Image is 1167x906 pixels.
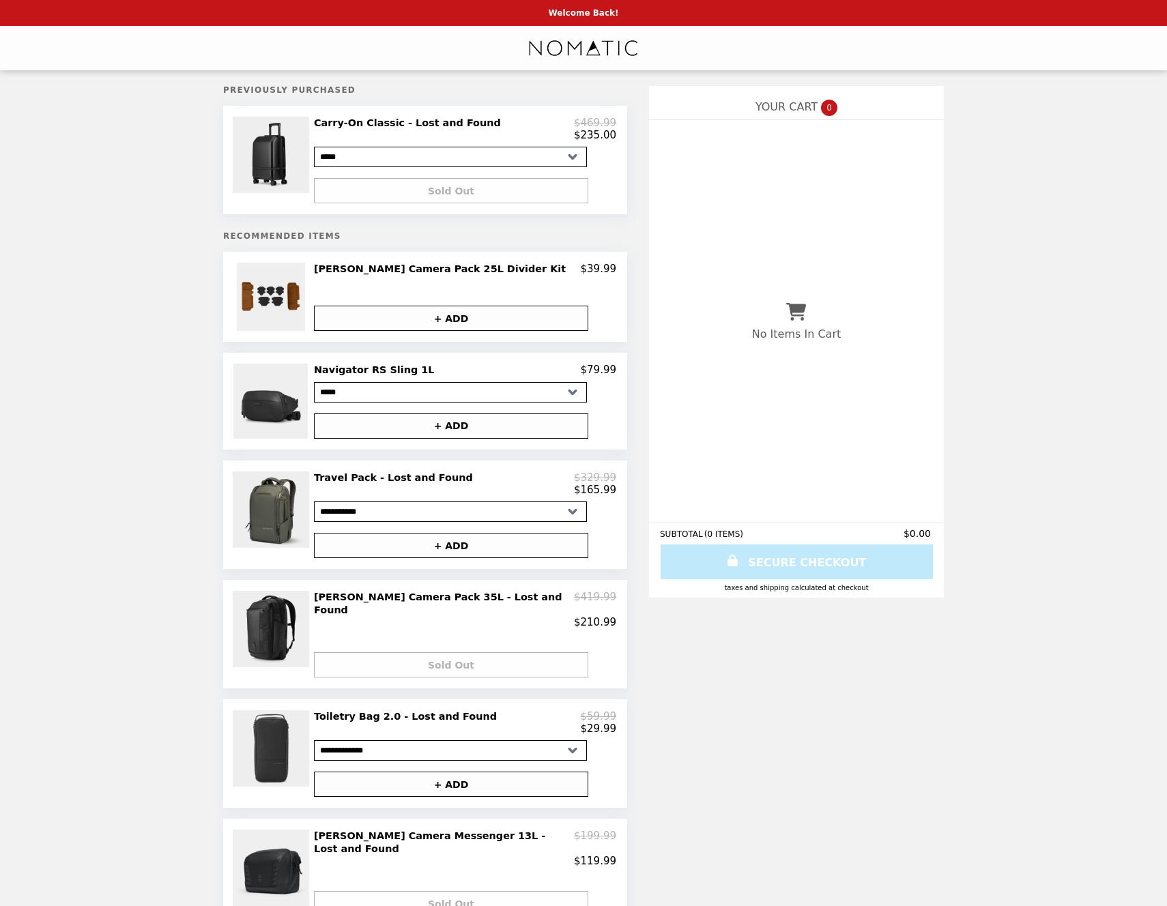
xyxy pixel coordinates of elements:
[314,591,574,616] h2: [PERSON_NAME] Camera Pack 35L - Lost and Found
[574,129,616,141] p: $235.00
[314,772,588,797] button: + ADD
[314,263,571,275] h2: [PERSON_NAME] Camera Pack 25L Divider Kit
[233,117,313,193] img: Carry-On Classic - Lost and Found
[314,117,506,129] h2: Carry-On Classic - Lost and Found
[314,740,587,761] select: Select a product variant
[314,533,588,558] button: + ADD
[314,306,588,331] button: + ADD
[314,501,587,522] select: Select a product variant
[314,147,587,167] select: Select a product variant
[233,591,313,667] img: McKinnon Camera Pack 35L - Lost and Found
[314,364,440,376] h2: Navigator RS Sling 1L
[223,231,627,241] h5: Recommended Items
[581,263,617,275] p: $39.99
[223,85,627,95] h5: Previously Purchased
[314,413,588,439] button: + ADD
[581,710,617,722] p: $59.99
[704,529,743,539] span: ( 0 ITEMS )
[233,364,311,438] img: Navigator RS Sling 1L
[755,100,818,113] span: YOUR CART
[574,855,616,867] p: $119.99
[752,327,841,340] p: No Items In Cart
[314,382,587,403] select: Select a product variant
[548,8,618,18] p: Welcome Back!
[314,830,574,855] h2: [PERSON_NAME] Camera Messenger 13L - Lost and Found
[314,471,478,484] h2: Travel Pack - Lost and Found
[821,100,837,116] span: 0
[528,34,639,62] img: Brand Logo
[574,830,616,855] p: $199.99
[660,529,704,539] span: SUBTOTAL
[660,584,933,591] div: Taxes and Shipping calculated at checkout
[574,484,616,496] p: $165.99
[574,117,616,129] p: $469.99
[233,471,313,548] img: Travel Pack - Lost and Found
[233,830,313,906] img: McKinnon Camera Messenger 13L - Lost and Found
[904,528,933,539] span: $0.00
[574,591,616,616] p: $419.99
[574,616,616,628] p: $210.99
[581,722,617,735] p: $29.99
[574,471,616,484] p: $329.99
[581,364,617,376] p: $79.99
[314,710,502,722] h2: Toiletry Bag 2.0 - Lost and Found
[237,263,308,331] img: McKinnon Camera Pack 25L Divider Kit
[233,710,313,787] img: Toiletry Bag 2.0 - Lost and Found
